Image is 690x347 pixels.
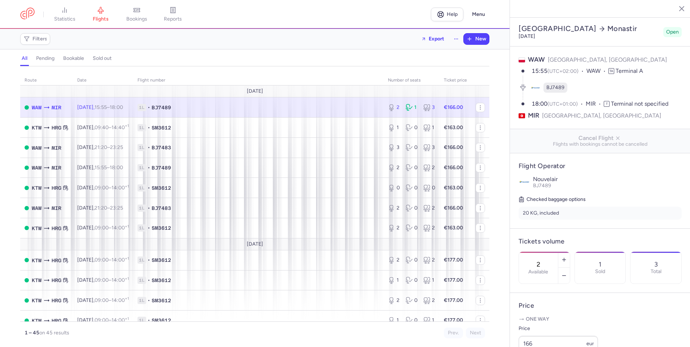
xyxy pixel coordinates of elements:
[423,224,435,232] div: 2
[110,205,123,211] time: 23:25
[148,224,150,232] span: •
[137,184,146,192] span: 1L
[444,164,463,171] strong: €166.00
[73,75,133,86] th: date
[464,34,489,44] button: New
[388,184,400,192] div: 0
[530,83,541,93] figure: BJ airline logo
[77,225,129,231] span: [DATE],
[548,56,667,63] span: [GEOGRAPHIC_DATA], [GEOGRAPHIC_DATA]
[137,224,146,232] span: 1L
[423,144,435,151] div: 3
[388,256,400,264] div: 2
[148,164,150,171] span: •
[444,124,463,131] strong: €163.00
[95,205,123,211] span: –
[155,6,191,22] a: reports
[119,6,155,22] a: bookings
[519,207,682,220] li: 20 KG, included
[516,141,685,147] span: Flights with bookings cannot be cancelled
[388,297,400,304] div: 2
[519,324,598,333] label: Price
[83,6,119,22] a: flights
[52,317,61,325] span: HRG
[416,33,449,45] button: Export
[542,111,661,120] span: [GEOGRAPHIC_DATA], [GEOGRAPHIC_DATA]
[423,184,435,192] div: 0
[63,55,84,62] h4: bookable
[519,176,530,188] img: Nouvelair logo
[133,75,384,86] th: Flight number
[95,144,123,150] span: –
[388,277,400,284] div: 1
[152,184,171,192] span: SM3612
[137,164,146,171] span: 1L
[546,84,564,91] span: BJ7489
[93,55,112,62] h4: sold out
[125,184,129,189] sup: +1
[666,28,679,36] span: Open
[125,316,129,321] sup: +1
[406,144,418,151] div: 0
[423,297,435,304] div: 2
[112,257,129,263] time: 14:00
[95,124,109,131] time: 09:40
[148,317,150,324] span: •
[32,104,42,111] span: WAW
[32,297,42,304] span: KTW
[125,123,129,128] sup: +1
[95,257,109,263] time: 09:00
[126,16,147,22] span: bookings
[137,124,146,131] span: 1L
[444,185,463,191] strong: €163.00
[52,297,61,304] span: HRG
[444,205,463,211] strong: €166.00
[444,104,463,110] strong: €166.00
[125,276,129,281] sup: +1
[137,297,146,304] span: 1L
[95,205,107,211] time: 21:20
[519,237,682,246] h4: Tickets volume
[52,276,61,284] span: HRG
[152,224,171,232] span: SM3612
[466,328,485,338] button: Next
[148,256,150,264] span: •
[152,277,171,284] span: SM3612
[519,195,682,204] h5: Checked baggage options
[654,261,658,268] p: 3
[406,104,418,111] div: 1
[95,297,109,303] time: 09:00
[112,124,129,131] time: 14:40
[52,104,61,111] span: MIR
[532,67,547,74] time: 15:55
[406,317,418,324] div: 0
[586,341,594,347] span: eur
[137,104,146,111] span: 1L
[20,75,73,86] th: route
[52,164,61,172] span: MIR
[444,225,463,231] strong: €163.00
[586,100,604,108] span: MIR
[423,205,435,212] div: 2
[125,224,129,229] sup: +1
[95,257,129,263] span: –
[406,205,418,212] div: 0
[77,317,129,323] span: [DATE],
[52,256,61,264] span: HRG
[604,101,610,107] span: T
[406,164,418,171] div: 0
[32,256,42,264] span: KTW
[423,164,435,171] div: 2
[533,183,551,189] span: BJ7489
[77,104,123,110] span: [DATE],
[52,144,61,152] span: MIR
[447,12,458,17] span: Help
[152,317,171,324] span: SM3612
[47,6,83,22] a: statistics
[22,55,27,62] h4: all
[423,317,435,324] div: 1
[152,104,171,111] span: BJ7489
[388,144,400,151] div: 3
[77,164,123,171] span: [DATE],
[423,104,435,111] div: 3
